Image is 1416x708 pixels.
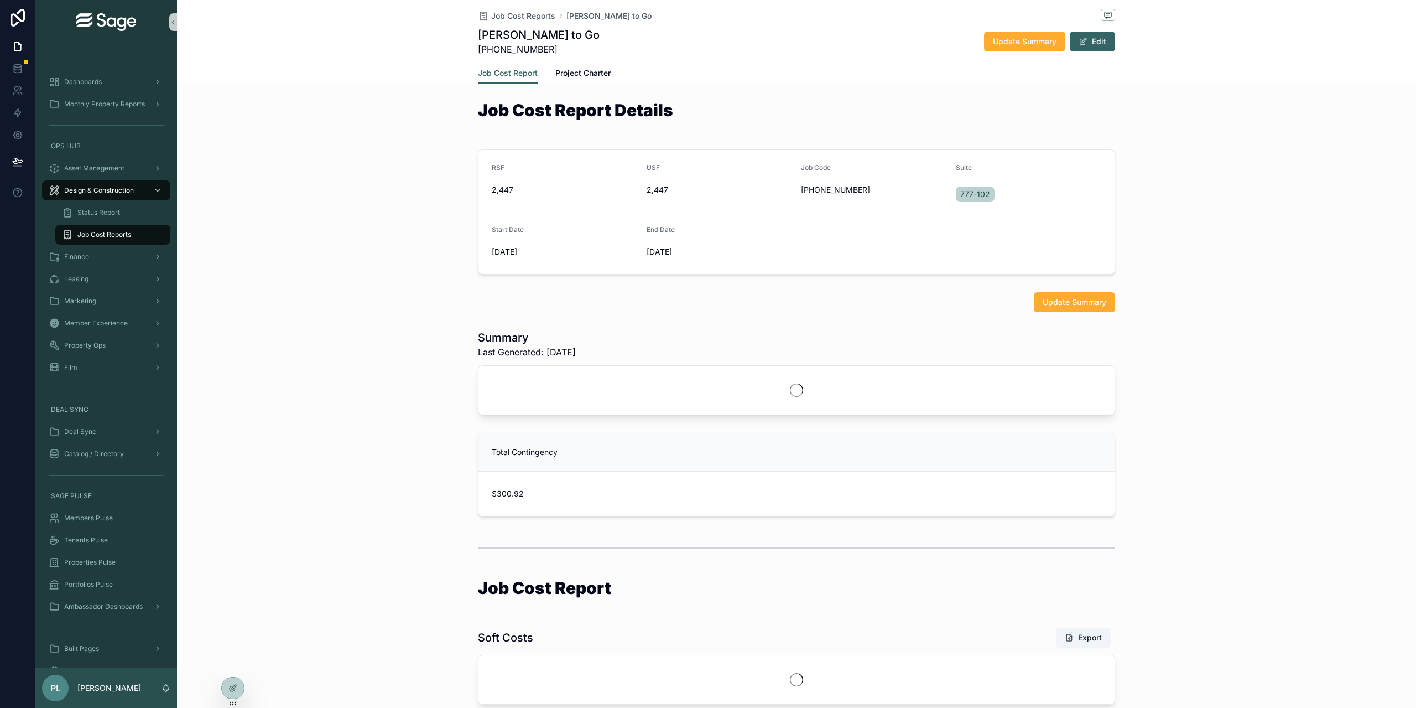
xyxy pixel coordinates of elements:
span: Job Code [801,163,831,172]
h1: Summary [478,330,576,345]
a: Portfolios Pulse [42,575,170,595]
a: DEAL SYNC [42,400,170,420]
a: Film [42,358,170,378]
span: Property Ops [64,341,106,350]
span: Finance [64,252,89,261]
span: Leasing [64,275,88,283]
div: scrollable content [35,44,177,668]
span: [DATE] [647,246,793,257]
a: Properties Pulse [42,552,170,572]
span: USF [647,163,660,172]
img: App logo [76,13,136,31]
a: OPS HUB [42,136,170,156]
a: Status Report [55,203,170,223]
span: Film [64,363,77,372]
a: Project Charter [555,63,611,85]
span: Asset Management [64,164,124,173]
span: Marketing [64,297,96,306]
span: RSF [492,163,504,172]
a: Built Pages [42,639,170,659]
a: Deal Sync [42,422,170,442]
button: Update Summary [1034,292,1115,312]
a: Tenants Pulse [42,530,170,550]
button: Update Summary [984,32,1065,51]
span: Dashboards [64,77,102,86]
span: 2,447 [492,184,638,195]
span: Suite [956,163,972,172]
a: 777-102 [956,187,995,202]
span: Tenants Pulse [64,536,108,545]
span: Start Date [492,225,524,234]
a: Marketing [42,291,170,311]
span: Catalog / Directory [64,449,124,458]
span: Project Charter [555,68,611,79]
a: Monthly Property Reports [42,94,170,114]
span: PL [50,681,61,695]
span: Monthly Property Reports [64,100,145,108]
span: Member Experience [64,319,128,328]
a: Catalog / Directory [42,444,170,464]
span: End Date [647,225,675,234]
span: SAGE PULSE [51,492,92,500]
a: Asset Management [42,158,170,178]
a: SAGE PULSE [42,486,170,506]
a: [PERSON_NAME] to Go [566,11,652,22]
span: $300.92 [492,488,638,499]
a: Finance [42,247,170,267]
span: 777-102 [960,189,990,200]
span: Update Summary [1043,297,1106,308]
a: Ambassador Dashboards [42,597,170,617]
span: [PHONE_NUMBER] [478,43,600,56]
a: Job Cost Report [42,661,170,681]
button: Export [1056,628,1111,648]
h1: Job Cost Report [478,580,1115,596]
span: Job Cost Report [478,68,538,79]
span: 2,447 [647,184,793,195]
span: [PHONE_NUMBER] [801,184,947,195]
span: Total Contingency [492,447,558,457]
span: Job Cost Reports [77,230,131,239]
span: Built Pages [64,644,99,653]
p: [PERSON_NAME] [77,683,141,694]
span: Portfolios Pulse [64,580,113,589]
span: Deal Sync [64,427,96,436]
span: [DATE] [492,246,638,257]
a: Member Experience [42,313,170,333]
span: Ambassador Dashboards [64,602,143,611]
span: Job Cost Reports [491,11,555,22]
a: Leasing [42,269,170,289]
a: Job Cost Reports [478,11,555,22]
span: Update Summary [993,36,1056,47]
button: Edit [1070,32,1115,51]
a: Property Ops [42,335,170,355]
h1: Soft Costs [478,630,533,645]
span: Status Report [77,208,120,217]
span: DEAL SYNC [51,405,88,414]
span: Design & Construction [64,186,134,195]
a: Design & Construction [42,180,170,200]
span: Last Generated: [DATE] [478,345,576,359]
span: Job Cost Report [64,666,114,675]
span: Members Pulse [64,514,113,523]
span: OPS HUB [51,142,81,151]
a: Job Cost Report [478,63,538,84]
a: Job Cost Reports [55,225,170,245]
a: Members Pulse [42,508,170,528]
h1: [PERSON_NAME] to Go [478,27,600,43]
h1: Job Cost Report Details [478,102,1115,118]
a: Dashboards [42,72,170,92]
span: Properties Pulse [64,558,116,567]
